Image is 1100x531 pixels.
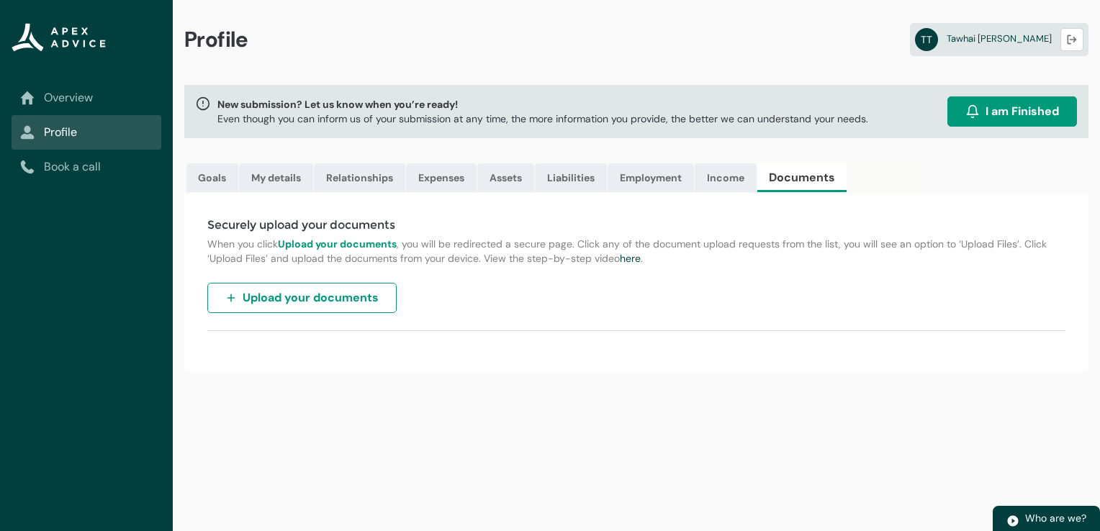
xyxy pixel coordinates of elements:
[947,32,1052,45] span: Tawhai [PERSON_NAME]
[757,163,847,192] a: Documents
[243,289,379,307] span: Upload your documents
[12,23,106,52] img: Apex Advice Group
[1025,512,1086,525] span: Who are we?
[225,292,237,304] img: plus.svg
[535,163,607,192] a: Liabilities
[608,163,694,192] a: Employment
[186,163,238,192] a: Goals
[217,112,868,126] p: Even though you can inform us of your submission at any time, the more information you provide, t...
[20,89,153,106] a: Overview
[965,104,980,119] img: alarm.svg
[20,158,153,176] a: Book a call
[314,163,405,192] a: Relationships
[695,163,757,192] a: Income
[406,163,477,192] a: Expenses
[20,124,153,141] a: Profile
[207,217,1065,234] h4: Securely upload your documents
[477,163,534,192] a: Assets
[986,103,1059,120] span: I am Finished
[184,26,248,53] span: Profile
[1006,514,1019,527] img: play.svg
[207,237,1065,265] p: When you click , you will be redirected a secure page. Click any of the document upload requests ...
[915,28,938,51] abbr: TT
[239,163,313,192] a: My details
[12,81,161,184] nav: Sub page
[217,97,868,112] span: New submission? Let us know when you’re ready!
[278,237,397,250] strong: Upload your documents
[947,96,1077,127] button: I am Finished
[1060,28,1083,51] button: Logout
[910,23,1088,56] a: TTTawhai [PERSON_NAME]
[207,283,397,313] button: Upload your documents
[620,252,641,265] a: here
